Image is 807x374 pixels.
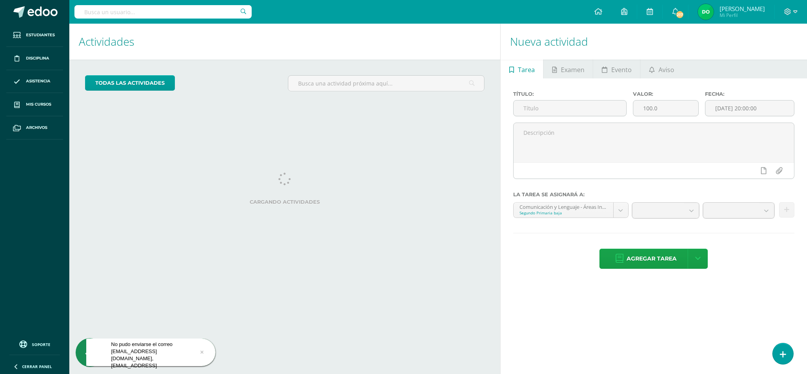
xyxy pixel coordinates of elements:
[698,4,714,20] img: 832e9e74216818982fa3af6e32aa3651.png
[32,342,50,347] span: Soporte
[519,210,607,216] div: Segundo Primaria baja
[85,199,484,205] label: Cargando actividades
[593,60,640,78] a: Evento
[6,93,63,116] a: Mis cursos
[705,91,794,97] label: Fecha:
[513,192,794,197] label: La tarea se asignará a:
[6,116,63,140] a: Archivos
[9,339,60,349] a: Soporte
[519,203,607,210] div: Comunicación y Lenguaje - Áreas Integradas 'A'
[26,55,49,61] span: Disciplina
[633,100,698,116] input: Puntos máximos
[26,125,47,131] span: Archivos
[705,100,794,116] input: Fecha de entrega
[26,101,51,108] span: Mis cursos
[544,60,593,78] a: Examen
[74,5,252,19] input: Busca un usuario...
[79,24,491,60] h1: Actividades
[76,341,215,368] div: No pudo enviarse el correo [EMAIL_ADDRESS][DOMAIN_NAME],[EMAIL_ADDRESS][DOMAIN_NAME]
[22,364,52,369] span: Cerrar panel
[627,249,677,268] span: Agregar tarea
[6,70,63,93] a: Asistencia
[6,24,63,47] a: Estudiantes
[85,75,175,91] a: todas las Actividades
[26,32,55,38] span: Estudiantes
[518,60,535,79] span: Tarea
[510,24,798,60] h1: Nueva actividad
[6,47,63,70] a: Disciplina
[288,76,484,91] input: Busca una actividad próxima aquí...
[501,60,543,78] a: Tarea
[513,91,627,97] label: Título:
[26,78,50,84] span: Asistencia
[659,60,674,79] span: Aviso
[720,5,765,13] span: [PERSON_NAME]
[514,100,626,116] input: Título
[640,60,683,78] a: Aviso
[611,60,632,79] span: Evento
[675,10,684,19] span: 217
[633,91,699,97] label: Valor:
[720,12,765,19] span: Mi Perfil
[561,60,584,79] span: Examen
[514,203,628,218] a: Comunicación y Lenguaje - Áreas Integradas 'A'Segundo Primaria baja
